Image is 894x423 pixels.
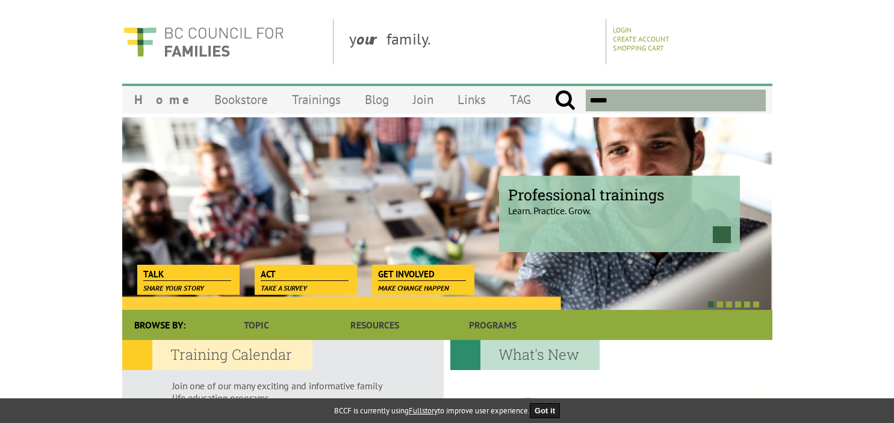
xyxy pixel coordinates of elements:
[450,340,600,370] h2: What's New
[554,90,576,111] input: Submit
[122,85,202,114] a: Home
[197,310,315,340] a: Topic
[261,268,349,281] span: Act
[498,85,543,114] a: TAG
[508,185,731,205] span: Professional trainings
[378,268,467,281] span: Get Involved
[353,85,401,114] a: Blog
[613,43,664,52] a: Shopping Cart
[613,34,669,43] a: Create Account
[530,403,560,418] button: Got it
[137,265,238,282] a: Talk Share your story
[445,85,498,114] a: Links
[122,310,197,340] div: Browse By:
[202,85,280,114] a: Bookstore
[356,29,386,49] strong: our
[143,283,204,292] span: Share your story
[315,310,433,340] a: Resources
[409,406,438,416] a: Fullstory
[401,85,445,114] a: Join
[378,283,449,292] span: Make change happen
[508,194,731,217] p: Learn. Practice. Grow.
[122,340,312,370] h2: Training Calendar
[261,283,307,292] span: Take a survey
[340,19,606,64] div: y family.
[172,380,394,404] p: Join one of our many exciting and informative family life education programs.
[613,25,632,34] a: Login
[433,310,551,340] a: Programs
[143,268,232,281] span: Talk
[280,85,353,114] a: Trainings
[372,265,473,282] a: Get Involved Make change happen
[122,19,285,64] img: BC Council for FAMILIES
[255,265,355,282] a: Act Take a survey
